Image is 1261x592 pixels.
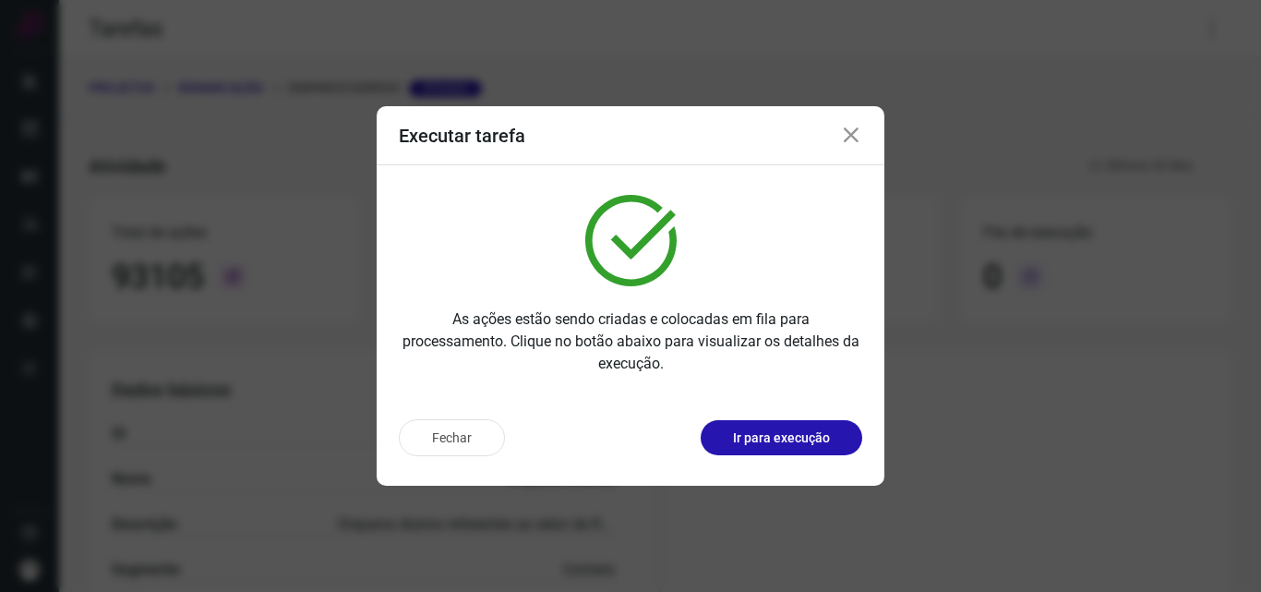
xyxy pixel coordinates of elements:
img: verified.svg [585,195,677,286]
p: As ações estão sendo criadas e colocadas em fila para processamento. Clique no botão abaixo para ... [399,308,862,375]
button: Fechar [399,419,505,456]
p: Ir para execução [733,429,830,448]
h3: Executar tarefa [399,125,525,147]
button: Ir para execução [701,420,862,455]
